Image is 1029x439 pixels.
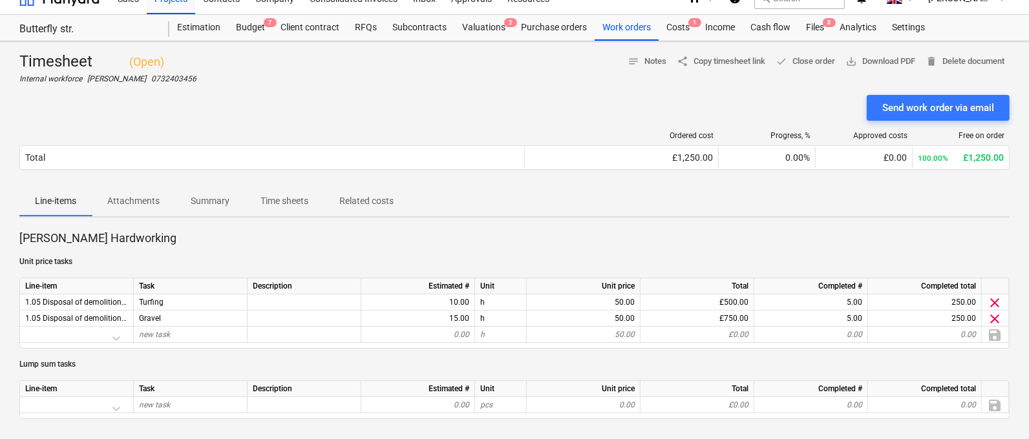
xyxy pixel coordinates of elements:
button: Notes [622,52,672,72]
span: Notes [628,54,666,69]
div: Total [641,278,754,294]
div: £0.00 [821,152,907,163]
p: Attachments [107,194,160,208]
div: 0.00 [366,397,469,413]
span: 3 [504,18,517,27]
span: done [776,56,787,67]
div: Files [798,15,832,41]
span: new task [139,330,170,339]
span: 7 [264,18,277,27]
span: Delete task [987,311,1002,327]
div: Approved costs [821,131,907,140]
div: Butterfly str. [19,23,154,36]
a: Analytics [832,15,884,41]
span: Close order [776,54,835,69]
span: Turfing [139,298,164,307]
p: Time sheets [260,194,308,208]
div: 50.00 [532,294,635,311]
div: Line-item [20,278,134,294]
div: £0.00 [641,327,754,343]
span: Download PDF [845,54,915,69]
div: 0.00 [759,327,862,343]
div: Completed total [868,381,982,397]
div: £1,250.00 [530,152,713,163]
a: Settings [884,15,933,41]
span: Gravel [139,314,161,323]
div: Unit price [527,278,641,294]
div: Completed total [868,278,982,294]
span: 8 [823,18,836,27]
div: 50.00 [532,311,635,327]
a: Income [697,15,743,41]
span: pcs [480,400,493,409]
p: Internal workforce [19,74,82,85]
div: Task [134,278,248,294]
div: Completed # [754,381,868,397]
div: £1,250.00 [918,152,1004,163]
div: Valuations [454,15,513,41]
span: delete [926,56,937,67]
div: Description [248,381,361,397]
div: Task [134,381,248,397]
div: Line-item [20,381,134,397]
div: Total [641,381,754,397]
div: 0.00 [759,397,862,413]
a: Work orders [595,15,659,41]
p: Line-items [35,194,76,208]
a: Cash flow [743,15,798,41]
div: £750.00 [641,311,754,327]
div: 0.00 [366,327,469,343]
div: 15.00 [366,311,469,327]
div: Timesheet [19,52,196,72]
span: Copy timesheet link [677,54,765,69]
p: Related costs [339,194,394,208]
div: 0.00 [873,327,976,343]
div: Progress, % [724,131,811,140]
div: Completed # [754,278,868,294]
a: RFQs [347,15,385,41]
div: Total [25,152,45,163]
button: Delete document [920,52,1010,72]
p: [PERSON_NAME] Hardworking [19,230,1010,246]
div: Unit [475,278,527,294]
div: Estimated # [361,278,475,294]
div: Free on order [918,131,1004,140]
div: 10.00 [366,294,469,311]
div: Estimated # [361,381,475,397]
div: 50.00 [532,327,635,343]
div: 0.00 [532,397,635,413]
p: Lump sum tasks [19,359,1010,370]
a: Subcontracts [385,15,454,41]
span: new task [139,400,170,409]
div: Description [248,278,361,294]
span: Gravel [480,314,485,323]
div: Budget [228,15,273,41]
span: save_alt [845,56,857,67]
div: Chat Widget [964,377,1029,439]
span: 1.05 Disposal of demolition debris [25,314,145,323]
div: 250.00 [873,294,976,311]
button: Copy timesheet link [672,52,770,72]
span: 0.00% [785,152,810,163]
div: £0.00 [641,397,754,413]
a: Purchase orders [513,15,595,41]
p: 0732403456 [151,74,196,85]
div: 0.00 [873,397,976,413]
a: Client contract [273,15,347,41]
a: Costs1 [659,15,697,41]
span: 1.05 Disposal of demolition debris [25,298,145,307]
span: 1 [688,18,701,27]
span: share [677,56,688,67]
button: Close order [770,52,840,72]
button: Send work order via email [867,95,1010,121]
span: notes [628,56,639,67]
span: Delete task [987,295,1002,311]
p: Unit price tasks [19,256,1010,267]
